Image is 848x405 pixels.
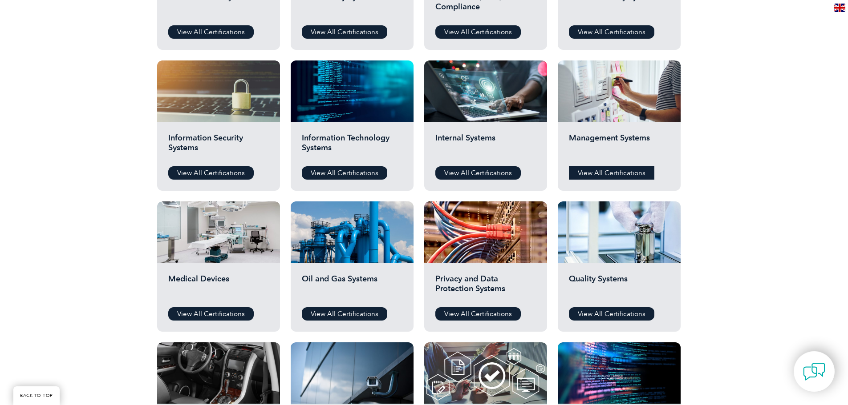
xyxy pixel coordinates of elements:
a: View All Certifications [302,25,387,39]
a: View All Certifications [168,25,254,39]
a: View All Certifications [569,25,654,39]
h2: Information Technology Systems [302,133,402,160]
img: en [834,4,845,12]
h2: Information Security Systems [168,133,269,160]
h2: Management Systems [569,133,669,160]
h2: Medical Devices [168,274,269,301]
a: View All Certifications [168,166,254,180]
a: View All Certifications [569,166,654,180]
a: View All Certifications [168,307,254,321]
img: contact-chat.png [803,361,825,383]
a: View All Certifications [435,25,521,39]
h2: Oil and Gas Systems [302,274,402,301]
a: View All Certifications [435,307,521,321]
a: View All Certifications [569,307,654,321]
a: View All Certifications [302,166,387,180]
a: View All Certifications [435,166,521,180]
h2: Quality Systems [569,274,669,301]
a: BACK TO TOP [13,386,60,405]
h2: Privacy and Data Protection Systems [435,274,536,301]
h2: Internal Systems [435,133,536,160]
a: View All Certifications [302,307,387,321]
